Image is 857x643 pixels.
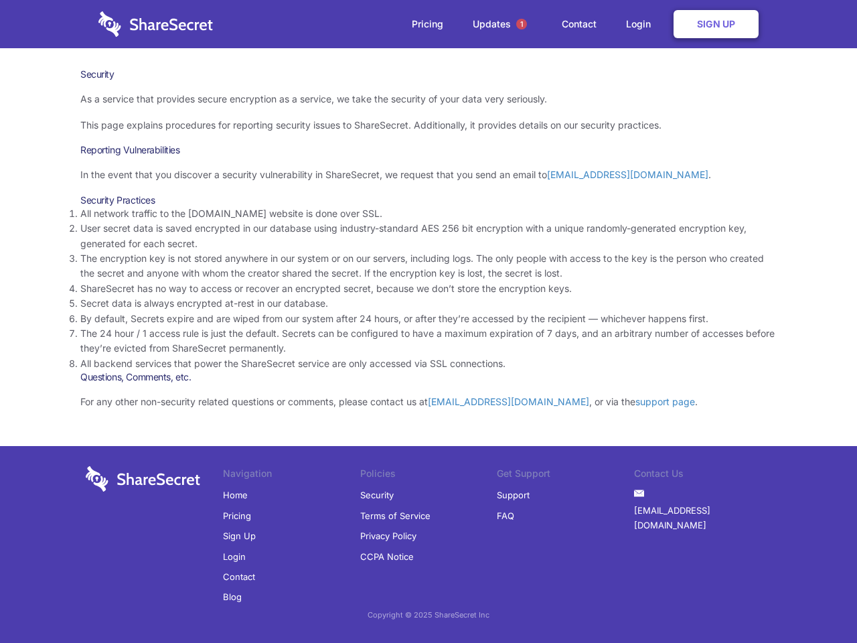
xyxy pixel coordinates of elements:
[360,547,414,567] a: CCPA Notice
[223,526,256,546] a: Sign Up
[80,281,777,296] li: ShareSecret has no way to access or recover an encrypted secret, because we don’t store the encry...
[223,506,251,526] a: Pricing
[360,485,394,505] a: Security
[80,371,777,383] h3: Questions, Comments, etc.
[548,3,610,45] a: Contact
[360,526,416,546] a: Privacy Policy
[360,506,431,526] a: Terms of Service
[80,118,777,133] p: This page explains procedures for reporting security issues to ShareSecret. Additionally, it prov...
[497,506,514,526] a: FAQ
[80,144,777,156] h3: Reporting Vulnerabilities
[80,296,777,311] li: Secret data is always encrypted at-rest in our database.
[223,547,246,567] a: Login
[634,466,771,485] li: Contact Us
[360,466,497,485] li: Policies
[516,19,527,29] span: 1
[80,221,777,251] li: User secret data is saved encrypted in our database using industry-standard AES 256 bit encryptio...
[223,567,255,587] a: Contact
[80,356,777,371] li: All backend services that power the ShareSecret service are only accessed via SSL connections.
[80,326,777,356] li: The 24 hour / 1 access rule is just the default. Secrets can be configured to have a maximum expi...
[497,485,530,505] a: Support
[613,3,671,45] a: Login
[674,10,759,38] a: Sign Up
[86,466,200,492] img: logo-wordmark-white-trans-d4663122ce5f474addd5e946df7df03e33cb6a1c49d2221995e7729f52c070b2.svg
[223,485,248,505] a: Home
[80,167,777,182] p: In the event that you discover a security vulnerability in ShareSecret, we request that you send ...
[547,169,708,180] a: [EMAIL_ADDRESS][DOMAIN_NAME]
[634,500,771,536] a: [EMAIL_ADDRESS][DOMAIN_NAME]
[223,466,360,485] li: Navigation
[80,311,777,326] li: By default, Secrets expire and are wiped from our system after 24 hours, or after they’re accesse...
[635,396,695,407] a: support page
[80,194,777,206] h3: Security Practices
[398,3,457,45] a: Pricing
[428,396,589,407] a: [EMAIL_ADDRESS][DOMAIN_NAME]
[80,251,777,281] li: The encryption key is not stored anywhere in our system or on our servers, including logs. The on...
[223,587,242,607] a: Blog
[80,92,777,106] p: As a service that provides secure encryption as a service, we take the security of your data very...
[497,466,634,485] li: Get Support
[80,395,777,409] p: For any other non-security related questions or comments, please contact us at , or via the .
[80,68,777,80] h1: Security
[98,11,213,37] img: logo-wordmark-white-trans-d4663122ce5f474addd5e946df7df03e33cb6a1c49d2221995e7729f52c070b2.svg
[80,206,777,221] li: All network traffic to the [DOMAIN_NAME] website is done over SSL.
